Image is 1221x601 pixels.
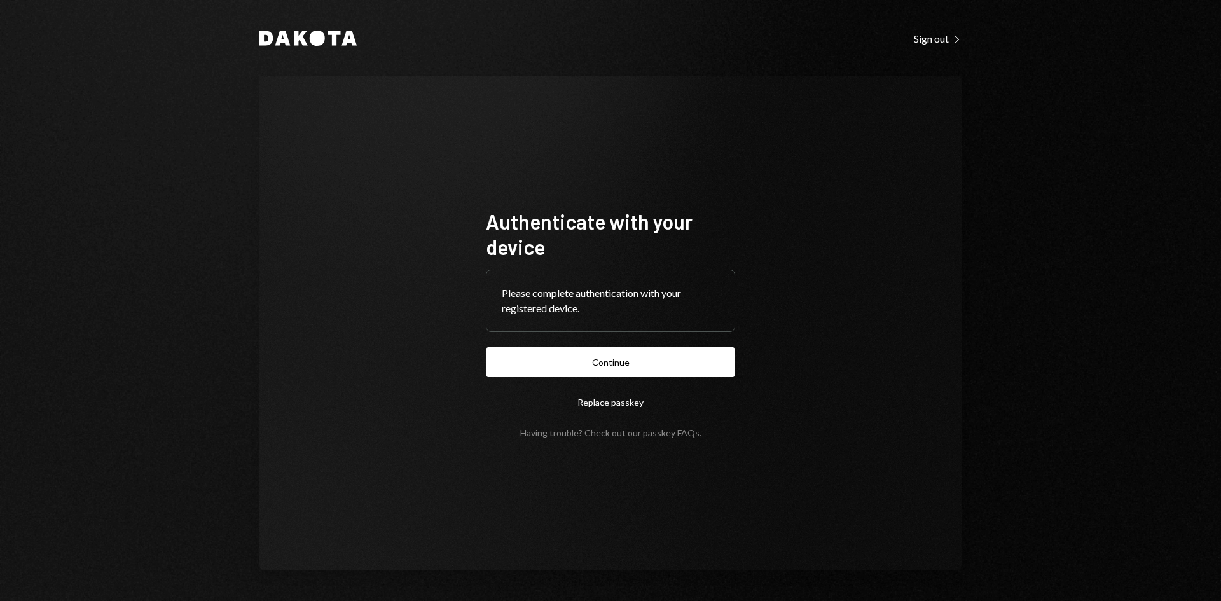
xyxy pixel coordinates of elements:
[914,32,962,45] div: Sign out
[486,347,735,377] button: Continue
[486,209,735,259] h1: Authenticate with your device
[486,387,735,417] button: Replace passkey
[914,31,962,45] a: Sign out
[643,427,700,439] a: passkey FAQs
[502,286,719,316] div: Please complete authentication with your registered device.
[520,427,701,438] div: Having trouble? Check out our .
